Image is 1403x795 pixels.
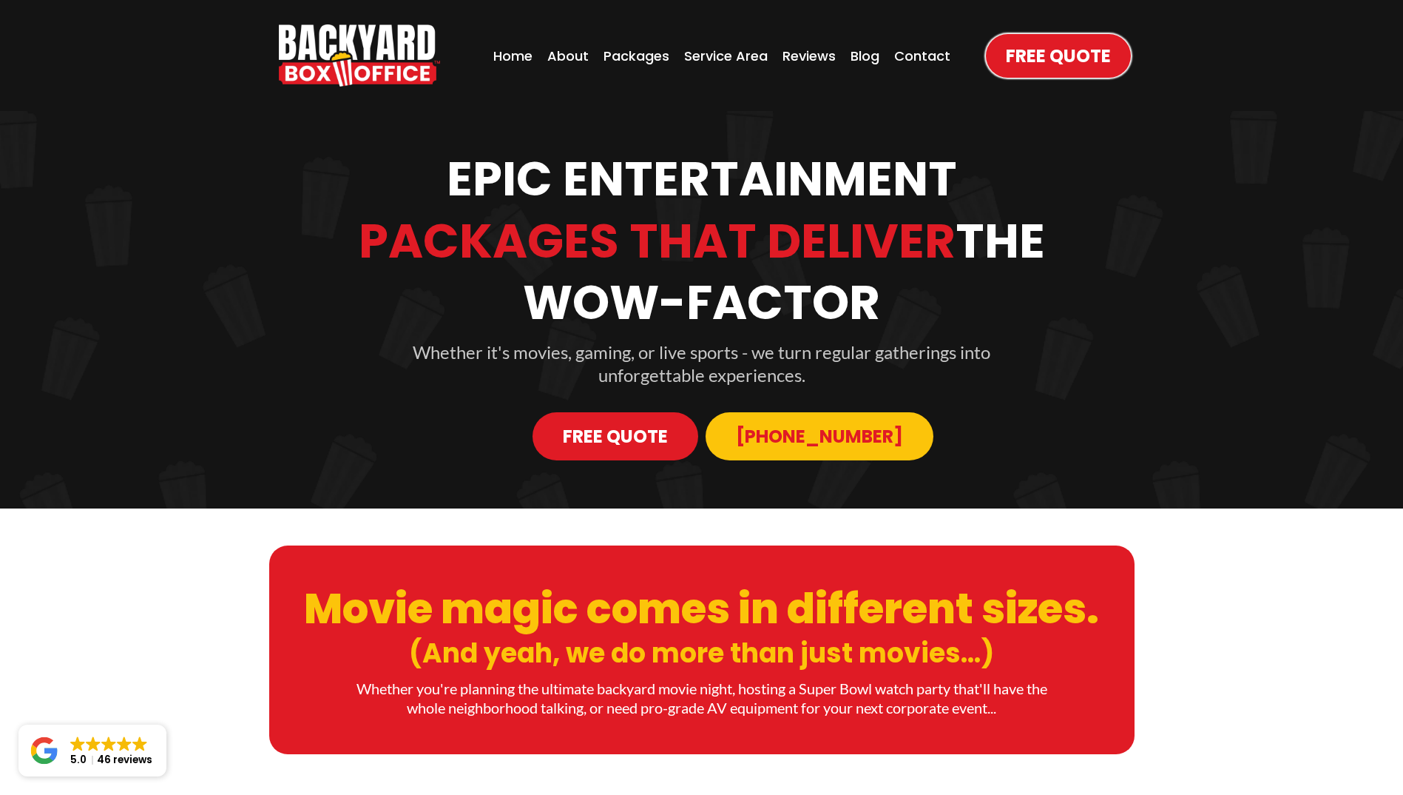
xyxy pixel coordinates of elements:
h1: Movie magic comes in different sizes. [273,583,1131,637]
a: Contact [890,41,955,70]
strong: Packages That Deliver [359,208,956,274]
img: Backyard Box Office [279,24,440,87]
a: Home [489,41,537,70]
p: Whether it's movies, gaming, or live sports - we turn regular gatherings into [273,341,1131,363]
p: whole neighborhood talking, or need pro-grade AV equipment for your next corporate event... [273,698,1131,717]
a: https://www.backyardboxoffice.com [279,24,440,87]
h1: Epic Entertainment [273,148,1131,209]
a: Blog [846,41,884,70]
span: Free Quote [1006,43,1111,69]
a: About [543,41,593,70]
h1: The Wow-Factor [273,210,1131,333]
a: Close GoogleGoogleGoogleGoogleGoogle 5.046 reviews [18,725,166,776]
h1: (And yeah, we do more than just movies...) [273,637,1131,671]
a: Reviews [778,41,840,70]
a: Free Quote [986,34,1131,78]
p: Whether you're planning the ultimate backyard movie night, hosting a Super Bowl watch party that'... [273,679,1131,698]
a: Packages [599,41,674,70]
p: unforgettable experiences. [273,363,1131,386]
a: 913-214-1202 [706,412,933,460]
a: Service Area [680,41,772,70]
span: Free Quote [563,423,668,449]
span: [PHONE_NUMBER] [736,423,903,449]
a: Free Quote [533,412,698,460]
